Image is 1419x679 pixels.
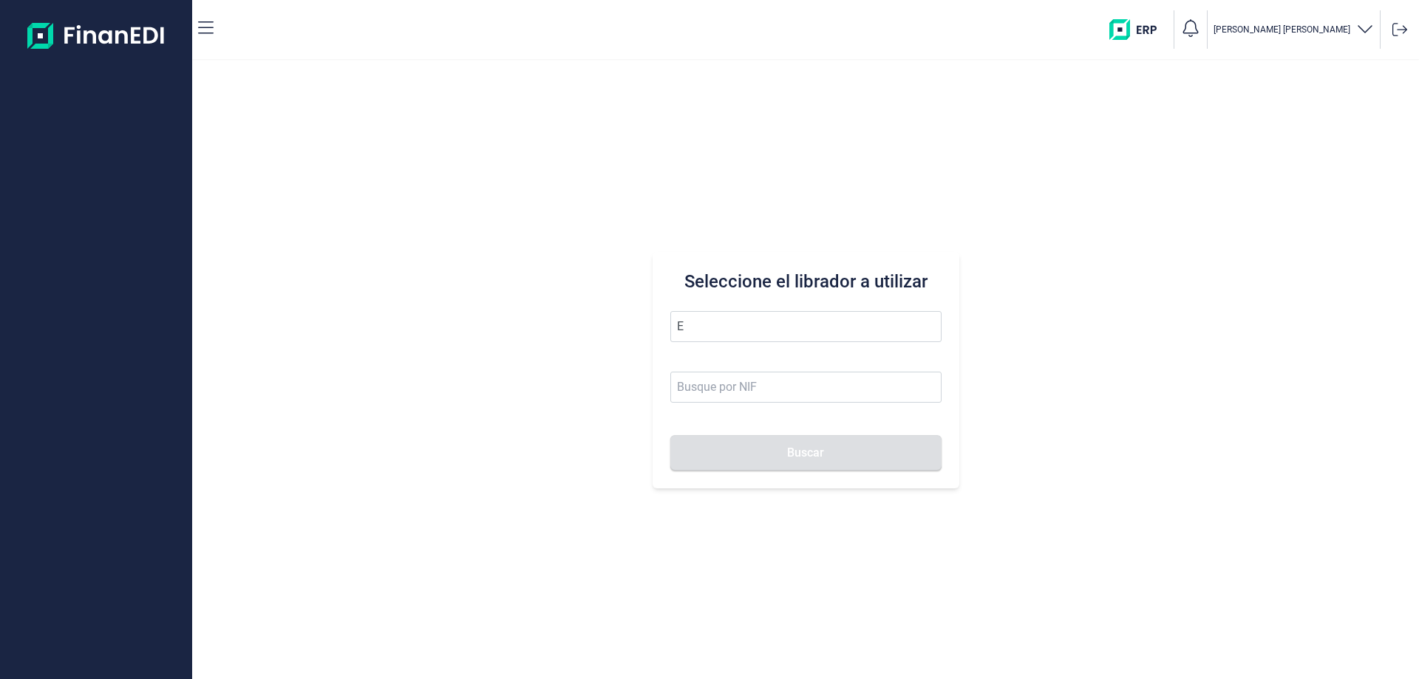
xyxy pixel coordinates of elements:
p: [PERSON_NAME] [PERSON_NAME] [1214,24,1350,35]
img: Logo de aplicación [27,12,166,59]
input: Seleccione la razón social [670,311,942,342]
button: Buscar [670,435,942,471]
img: erp [1109,19,1168,40]
h3: Seleccione el librador a utilizar [670,270,942,293]
input: Busque por NIF [670,372,942,403]
button: [PERSON_NAME] [PERSON_NAME] [1214,19,1374,41]
span: Buscar [787,447,824,458]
